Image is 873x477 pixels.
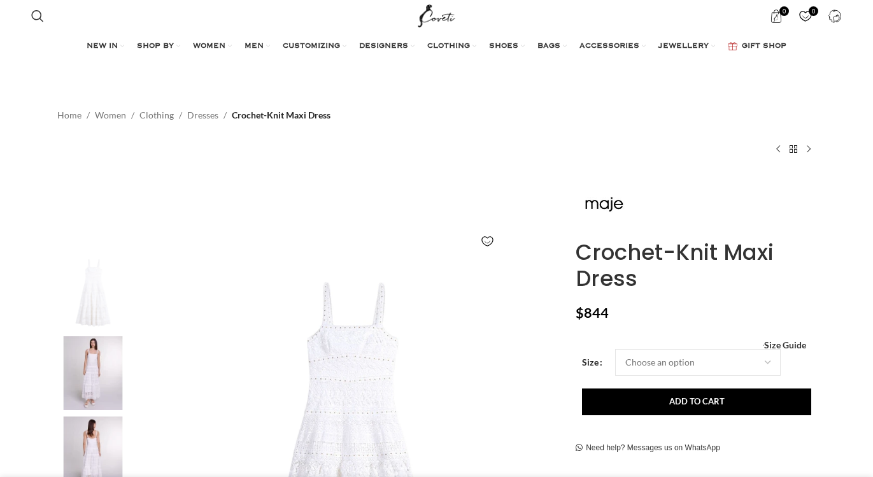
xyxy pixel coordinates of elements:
span: CLOTHING [427,41,470,52]
a: ACCESSORIES [579,34,646,59]
a: MEN [245,34,270,59]
span: SHOP BY [137,41,174,52]
img: Crochet-Knit Maxi Dress [54,255,132,330]
a: SHOES [489,34,525,59]
span: DESIGNERS [359,41,408,52]
a: 0 [763,3,790,29]
div: My Wishlist [793,3,819,29]
bdi: 844 [576,304,609,321]
span: BAGS [537,41,560,52]
span: 0 [779,6,789,16]
a: SHOP BY [137,34,180,59]
img: GiftBag [728,42,737,50]
img: Maje dress [54,336,132,411]
h1: Crochet-Knit Maxi Dress [576,239,816,292]
nav: Breadcrumb [57,108,330,122]
button: Add to cart [582,388,811,415]
span: GIFT SHOP [742,41,786,52]
a: CLOTHING [427,34,476,59]
a: Next product [801,141,816,157]
span: MEN [245,41,264,52]
a: Search [25,3,50,29]
span: $ [576,304,584,321]
a: Site logo [415,10,458,20]
a: CUSTOMIZING [283,34,346,59]
a: Clothing [139,108,174,122]
span: CUSTOMIZING [283,41,340,52]
a: Need help? Messages us on WhatsApp [576,443,720,453]
span: SHOES [489,41,518,52]
span: WOMEN [193,41,225,52]
span: Crochet-Knit Maxi Dress [232,108,330,122]
a: WOMEN [193,34,232,59]
a: BAGS [537,34,567,59]
div: Main navigation [25,34,848,59]
a: NEW IN [87,34,124,59]
span: ACCESSORIES [579,41,639,52]
label: Size [582,355,602,369]
a: 0 [793,3,819,29]
span: JEWELLERY [658,41,709,52]
span: 0 [809,6,818,16]
a: Previous product [770,141,786,157]
a: GIFT SHOP [728,34,786,59]
a: JEWELLERY [658,34,715,59]
a: DESIGNERS [359,34,415,59]
span: NEW IN [87,41,118,52]
img: Maje [576,176,633,233]
a: Women [95,108,126,122]
a: Home [57,108,82,122]
a: Dresses [187,108,218,122]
